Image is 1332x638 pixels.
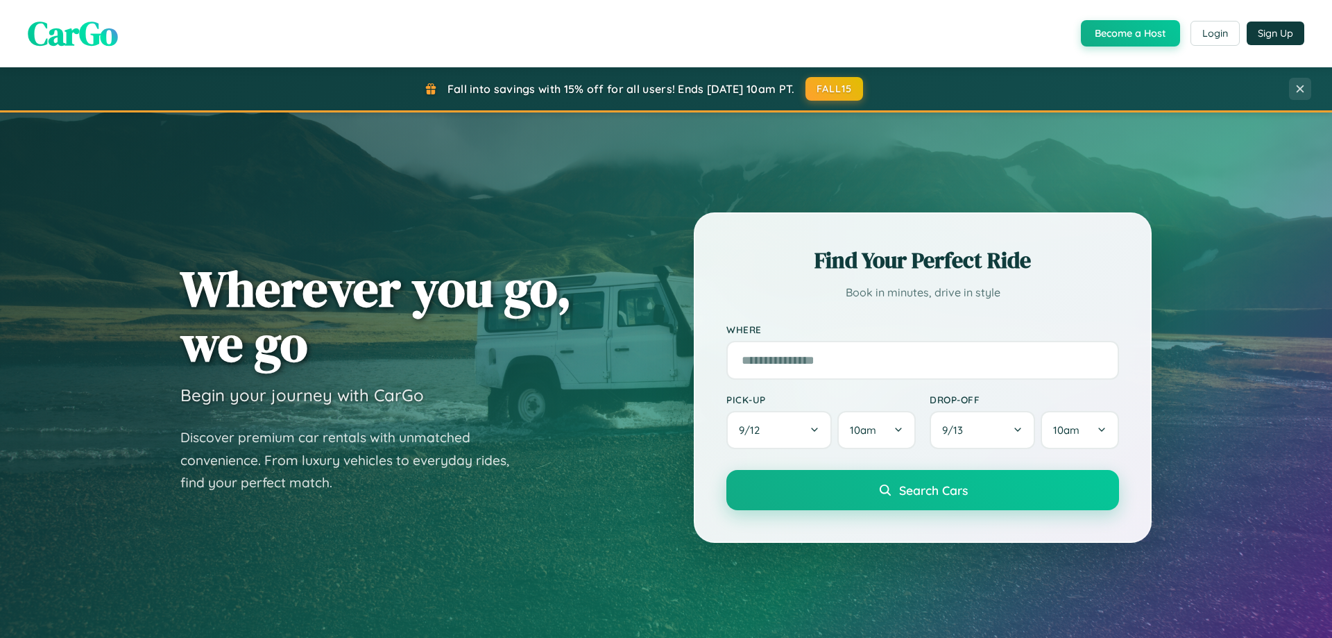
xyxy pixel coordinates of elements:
[726,283,1119,303] p: Book in minutes, drive in style
[726,245,1119,276] h2: Find Your Perfect Ride
[930,394,1119,405] label: Drop-off
[1041,411,1119,449] button: 10am
[180,261,572,371] h1: Wherever you go, we go
[726,324,1119,335] label: Where
[1081,20,1180,47] button: Become a Host
[726,394,916,405] label: Pick-up
[726,470,1119,510] button: Search Cars
[1247,22,1304,45] button: Sign Up
[726,411,832,449] button: 9/12
[837,411,916,449] button: 10am
[930,411,1035,449] button: 9/13
[180,426,527,494] p: Discover premium car rentals with unmatched convenience. From luxury vehicles to everyday rides, ...
[942,423,970,437] span: 9 / 13
[739,423,767,437] span: 9 / 12
[1053,423,1079,437] span: 10am
[447,82,795,96] span: Fall into savings with 15% off for all users! Ends [DATE] 10am PT.
[28,10,118,56] span: CarGo
[180,385,424,405] h3: Begin your journey with CarGo
[1190,21,1240,46] button: Login
[805,77,864,101] button: FALL15
[899,482,968,498] span: Search Cars
[850,423,876,437] span: 10am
